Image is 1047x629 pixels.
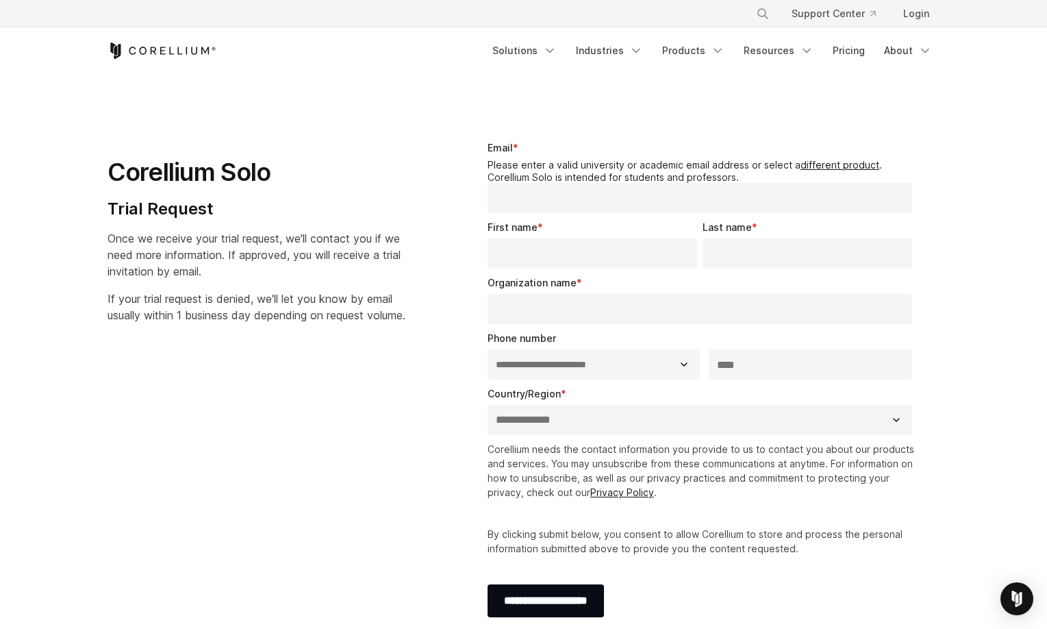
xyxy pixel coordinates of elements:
[488,159,918,183] legend: Please enter a valid university or academic email address or select a . Corellium Solo is intende...
[488,142,513,153] span: Email
[654,38,733,63] a: Products
[876,38,940,63] a: About
[800,159,879,171] a: different product
[740,1,940,26] div: Navigation Menu
[108,199,405,219] h4: Trial Request
[488,442,918,500] p: Corellium needs the contact information you provide to us to contact you about our products and s...
[703,221,752,233] span: Last name
[1000,582,1033,615] div: Open Intercom Messenger
[735,38,822,63] a: Resources
[488,277,577,288] span: Organization name
[488,332,556,344] span: Phone number
[484,38,565,63] a: Solutions
[750,1,775,26] button: Search
[824,38,873,63] a: Pricing
[484,38,940,63] div: Navigation Menu
[108,232,401,278] span: Once we receive your trial request, we'll contact you if we need more information. If approved, y...
[568,38,651,63] a: Industries
[108,157,405,188] h1: Corellium Solo
[108,292,405,322] span: If your trial request is denied, we'll let you know by email usually within 1 business day depend...
[488,527,918,556] p: By clicking submit below, you consent to allow Corellium to store and process the personal inform...
[590,486,654,498] a: Privacy Policy
[892,1,940,26] a: Login
[108,42,216,59] a: Corellium Home
[488,388,561,399] span: Country/Region
[781,1,887,26] a: Support Center
[488,221,538,233] span: First name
